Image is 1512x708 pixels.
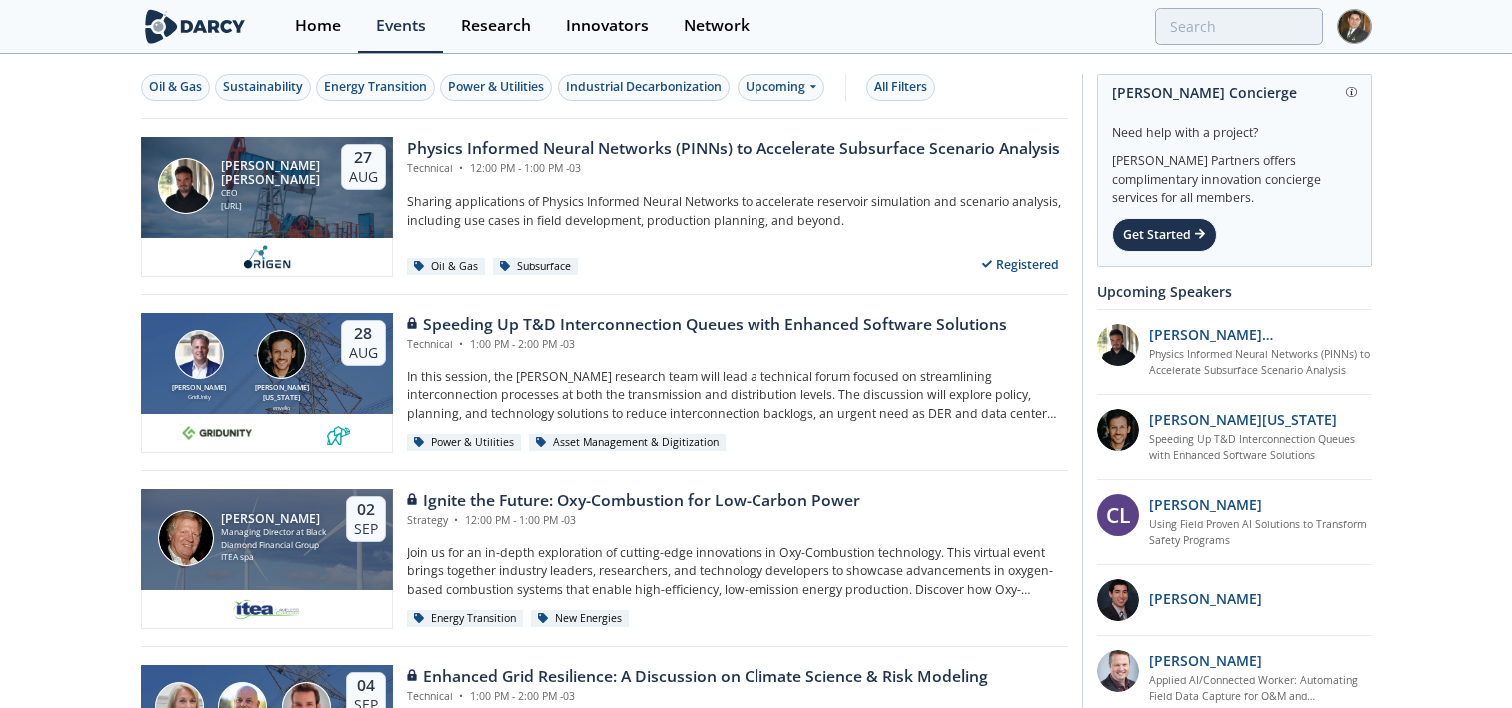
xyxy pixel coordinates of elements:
div: Energy Transition [324,78,427,96]
div: Oil & Gas [407,258,486,276]
button: Energy Transition [316,74,435,101]
img: 1b183925-147f-4a47-82c9-16eeeed5003c [1097,409,1139,451]
img: 47e0ea7c-5f2f-49e4-bf12-0fca942f69fc [1097,579,1139,621]
button: Oil & Gas [141,74,210,101]
img: Patrick Imeson [158,510,214,566]
p: [PERSON_NAME] [1149,650,1262,671]
div: Get Started [1112,218,1217,252]
button: Power & Utilities [440,74,552,101]
div: Technical 1:00 PM - 2:00 PM -03 [407,689,988,705]
div: New Energies [531,610,630,628]
div: Events [376,18,426,34]
img: 336b6de1-6040-4323-9c13-5718d9811639 [326,421,351,445]
a: Using Field Proven AI Solutions to Transform Safety Programs [1149,517,1372,549]
button: Sustainability [215,74,311,101]
img: 20112e9a-1f67-404a-878c-a26f1c79f5da [1097,324,1139,366]
p: In this session, the [PERSON_NAME] research team will lead a technical forum focused on streamlin... [407,368,1068,423]
div: Managing Director at Black Diamond Financial Group [221,526,328,551]
div: Aug [349,344,378,362]
p: [PERSON_NAME] [1149,588,1262,609]
div: Industrial Decarbonization [566,78,722,96]
input: Advanced Search [1155,8,1323,45]
div: 02 [354,500,378,520]
div: [URL] [221,200,323,213]
div: envelio [251,404,313,412]
div: Sustainability [223,78,303,96]
div: Registered [973,252,1068,277]
div: [PERSON_NAME] Concierge [1112,75,1357,110]
div: 04 [354,676,378,696]
span: • [456,689,467,703]
img: 10e008b0-193f-493d-a134-a0520e334597 [182,421,252,445]
a: Brian Fitzsimons [PERSON_NAME] GridUnity Luigi Montana [PERSON_NAME][US_STATE] envelio 28 Aug Spe... [141,313,1068,453]
a: Applied AI/Connected Worker: Automating Field Data Capture for O&M and Construction [1149,673,1372,705]
div: Aug [349,168,378,186]
div: GridUnity [168,393,230,401]
div: Physics Informed Neural Networks (PINNs) to Accelerate Subsurface Scenario Analysis [407,137,1060,161]
a: Patrick Imeson [PERSON_NAME] Managing Director at Black Diamond Financial Group ITEA spa 02 Sep I... [141,489,1068,629]
div: Strategy 12:00 PM - 1:00 PM -03 [407,513,860,529]
a: Physics Informed Neural Networks (PINNs) to Accelerate Subsurface Scenario Analysis [1149,347,1372,379]
img: Brian Fitzsimons [175,330,224,379]
img: Ruben Rodriguez Torrado [158,158,214,214]
div: Technical 1:00 PM - 2:00 PM -03 [407,337,1007,353]
p: [PERSON_NAME] [1149,494,1262,515]
div: Upcoming [738,74,824,101]
span: • [456,161,467,175]
div: [PERSON_NAME] [PERSON_NAME] [221,159,323,187]
span: • [456,337,467,351]
div: Need help with a project? [1112,110,1357,142]
p: [PERSON_NAME][US_STATE] [1149,409,1337,430]
iframe: chat widget [1428,628,1492,688]
p: Sharing applications of Physics Informed Neural Networks to accelerate reservoir simulation and s... [407,193,1068,230]
button: Industrial Decarbonization [558,74,730,101]
div: Innovators [566,18,649,34]
div: Home [295,18,341,34]
img: 257d1208-f7de-4aa6-9675-f79dcebd2004 [1097,650,1139,692]
img: origen.ai.png [237,245,296,269]
div: [PERSON_NAME] [221,512,328,526]
img: e2203200-5b7a-4eed-a60e-128142053302 [232,597,302,621]
div: CL [1097,494,1139,536]
div: [PERSON_NAME][US_STATE] [251,383,313,404]
a: Speeding Up T&D Interconnection Queues with Enhanced Software Solutions [1149,432,1372,464]
img: Profile [1337,9,1372,44]
div: Sep [354,520,378,538]
div: Technical 12:00 PM - 1:00 PM -03 [407,161,1060,177]
div: Energy Transition [407,610,524,628]
p: [PERSON_NAME] [PERSON_NAME] [1149,324,1372,345]
div: Subsurface [493,258,579,276]
div: [PERSON_NAME] [168,383,230,394]
div: Enhanced Grid Resilience: A Discussion on Climate Science & Risk Modeling [407,665,988,689]
div: CEO [221,187,323,200]
div: Power & Utilities [448,78,544,96]
img: Luigi Montana [257,330,306,379]
div: [PERSON_NAME] Partners offers complimentary innovation concierge services for all members. [1112,142,1357,208]
div: All Filters [874,78,927,96]
div: Network [684,18,750,34]
div: Speeding Up T&D Interconnection Queues with Enhanced Software Solutions [407,313,1007,337]
div: 28 [349,324,378,344]
img: logo-wide.svg [141,9,250,44]
span: • [451,513,462,527]
a: Ruben Rodriguez Torrado [PERSON_NAME] [PERSON_NAME] CEO [URL] 27 Aug Physics Informed Neural Netw... [141,137,1068,277]
div: 27 [349,148,378,168]
div: Oil & Gas [149,78,202,96]
p: Join us for an in-depth exploration of cutting-edge innovations in Oxy-Combustion technology. Thi... [407,544,1068,599]
div: Research [461,18,531,34]
img: information.svg [1346,87,1357,98]
div: ITEA spa [221,551,328,564]
div: Asset Management & Digitization [529,434,727,452]
div: Power & Utilities [407,434,522,452]
div: Ignite the Future: Oxy-Combustion for Low-Carbon Power [407,489,860,513]
div: Upcoming Speakers [1097,274,1372,309]
button: All Filters [866,74,935,101]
